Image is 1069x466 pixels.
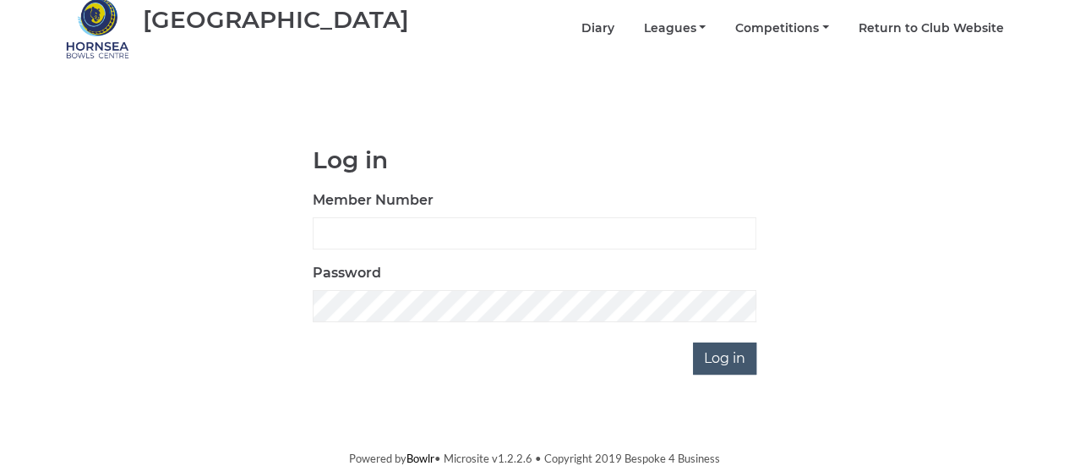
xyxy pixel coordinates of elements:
[693,343,756,375] input: Log in
[313,190,434,211] label: Member Number
[581,20,614,36] a: Diary
[406,452,434,465] a: Bowlr
[643,20,706,36] a: Leagues
[859,20,1004,36] a: Return to Club Website
[349,452,720,465] span: Powered by • Microsite v1.2.2.6 • Copyright 2019 Bespoke 4 Business
[143,7,409,33] div: [GEOGRAPHIC_DATA]
[313,263,381,283] label: Password
[313,147,756,173] h1: Log in
[735,20,829,36] a: Competitions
